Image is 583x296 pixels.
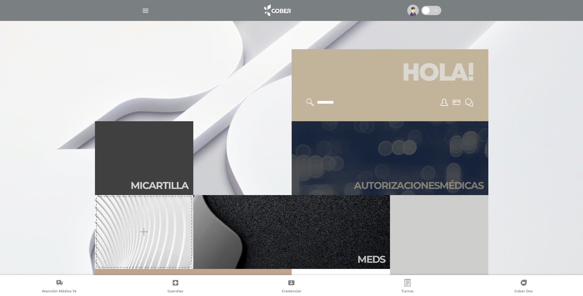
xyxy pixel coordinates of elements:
h2: Autori zaciones médicas [354,180,483,191]
span: Cober Doc [514,289,533,294]
a: Micartilla [95,121,193,195]
a: Turnos [349,279,466,295]
img: Cober_menu-lines-white.svg [142,7,149,14]
a: Guardias [117,279,234,295]
span: Credencial [282,289,301,294]
h1: Hola! [299,57,481,91]
a: Autorizacionesmédicas [292,121,488,195]
span: Turnos [401,289,414,294]
a: Credencial [234,279,350,295]
h2: Meds [357,254,385,265]
img: logo_cober_home-white.png [261,3,293,18]
a: Cober Doc [466,279,582,295]
a: Meds [193,195,390,269]
h2: Mi car tilla [131,180,188,191]
img: profile-placeholder.svg [407,5,419,16]
a: Atención Médica Ya [1,279,117,295]
span: Atención Médica Ya [42,289,77,294]
span: Guardias [167,289,183,294]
